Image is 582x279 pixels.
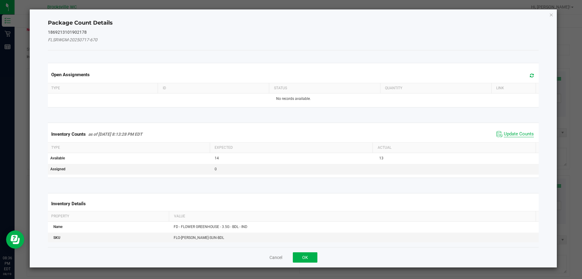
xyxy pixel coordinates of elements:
[51,145,60,150] span: Type
[48,19,539,27] h4: Package Count Details
[53,236,60,240] span: SKU
[274,86,287,90] span: Status
[51,72,90,77] span: Open Assignments
[378,145,391,150] span: Actual
[215,145,233,150] span: Expected
[51,214,69,218] span: Property
[385,86,402,90] span: Quantity
[51,131,86,137] span: Inventory Counts
[549,11,554,18] button: Close
[293,252,317,263] button: OK
[48,30,539,35] h5: 1869213101902178
[496,86,504,90] span: Link
[50,167,65,171] span: Assigned
[48,38,539,42] h5: FLSRWGM-20250717-670
[53,225,62,229] span: Name
[50,156,65,160] span: Available
[379,156,383,160] span: 13
[6,230,24,249] iframe: Resource center
[174,225,247,229] span: FD - FLOWER GREENHOUSE - 3.5G - BDL - IND
[163,86,166,90] span: ID
[215,167,217,171] span: 0
[88,132,142,137] span: as of [DATE] 8:13:28 PM EDT
[51,201,86,206] span: Inventory Details
[504,131,534,137] span: Update Counts
[174,214,185,218] span: Value
[47,94,540,104] td: No records available.
[51,86,60,90] span: Type
[269,254,282,260] button: Cancel
[174,236,224,240] span: FLO-[PERSON_NAME]-SUN-BDL
[215,156,219,160] span: 14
